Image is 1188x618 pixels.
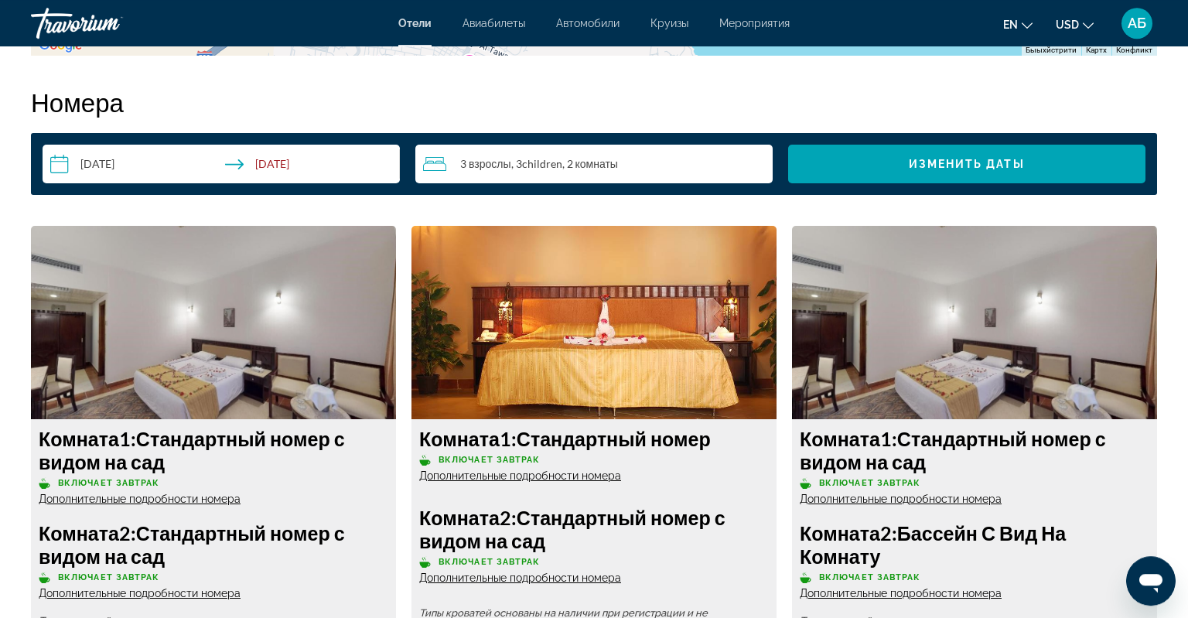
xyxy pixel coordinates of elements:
[39,521,119,545] span: Комната
[43,145,400,183] button: Выберите дату регистрации и выезда
[719,17,790,29] a: Мероприятия
[650,17,688,29] a: Круизы
[39,521,136,545] span: 2:
[39,493,241,505] span: Дополнительные подробности номера
[460,158,511,170] span: 3
[31,87,1157,118] h2: Номера
[522,157,562,170] span: Children
[439,557,541,567] span: Включает Завтрак
[469,157,511,170] span: Взрослы
[800,427,897,450] span: 1:
[1126,556,1176,606] iframe: Кнопка запуска окна обмена сообщениями
[419,572,621,584] span: Дополнительные подробности номера
[39,427,388,473] h3: Стандартный номер с видом на сад
[58,572,160,582] span: Включает Завтрак
[43,145,1145,183] div: Поиск виджет
[1116,46,1152,54] a: Внутренние (Сфиз Сёт в Вальке)
[419,427,500,450] span: Комната
[511,158,562,170] span: , 3
[415,145,773,183] button: Путешественники: 3 взрослых, 3 ребенка
[419,506,500,529] span: Комната
[819,478,921,488] span: Включает Завтрак
[419,469,621,482] span: Дополнительные подробности номера
[419,506,769,552] h3: Стандартный номер с видом на сад
[1026,45,1077,56] button: Быыхйстрити
[800,521,1149,568] h3: Бассейн С Вид На Комнату
[575,157,618,170] span: комнаты
[1086,46,1107,54] span: Картх
[39,521,388,568] h3: Стандартный номер с видом на сад
[562,158,618,170] span: , 2
[909,158,1024,170] span: Изменить даты
[800,587,1002,599] span: Дополнительные подробности номера
[398,17,432,29] a: Отели
[1117,7,1157,39] button: Пользовательское меню
[58,478,160,488] span: Включает Завтрак
[39,587,241,599] span: Дополнительные подробности номера
[800,427,1149,473] h3: Стандартный номер с видом на сад
[411,226,777,419] img: Стандартный номер
[792,226,1157,419] img: Стандартный номер с видом на сад
[31,226,396,419] img: Стандартный номер с видом на сад
[1056,19,1079,31] span: USD
[556,17,620,29] a: Автомобили
[800,427,880,450] span: Комната
[819,572,921,582] span: Включает Завтрак
[1003,13,1033,36] button: Изменить язык
[39,427,119,450] span: Комната
[1003,19,1018,31] span: en
[1128,15,1146,31] span: АБ
[39,427,136,450] span: 1:
[788,145,1145,183] button: Изменить даты
[800,521,880,545] span: Комната
[439,455,541,465] span: Включает Завтрак
[31,3,186,43] a: Травориум
[419,506,517,529] span: 2:
[800,521,897,545] span: 2:
[419,427,517,450] span: 1:
[463,17,525,29] a: Авиабилеты
[1056,13,1094,36] button: Изменить валюту
[800,493,1002,505] span: Дополнительные подробности номера
[419,427,769,450] h3: Стандартный номер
